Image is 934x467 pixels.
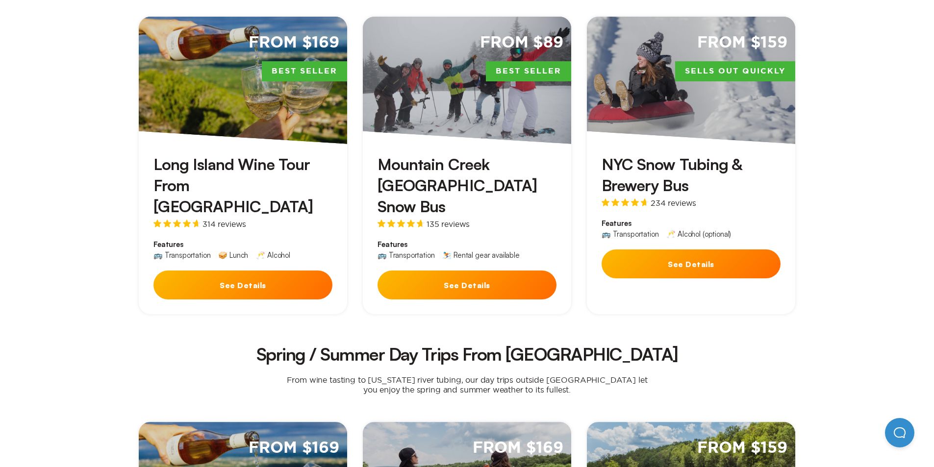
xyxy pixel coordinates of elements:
[651,199,696,207] span: 234 reviews
[697,438,787,459] span: From $159
[153,270,332,299] button: See Details
[153,240,332,249] span: Features
[378,270,556,299] button: See Details
[885,418,914,447] iframe: Help Scout Beacon - Open
[486,61,571,82] span: Best Seller
[602,219,781,228] span: Features
[378,240,556,249] span: Features
[139,17,347,315] a: From $169Best SellerLong Island Wine Tour From [GEOGRAPHIC_DATA]314 reviewsFeatures🚌 Transportati...
[249,32,339,53] span: From $169
[256,251,290,259] div: 🥂 Alcohol
[153,154,332,218] h3: Long Island Wine Tour From [GEOGRAPHIC_DATA]
[378,251,434,259] div: 🚌 Transportation
[271,375,663,394] p: From wine tasting to [US_STATE] river tubing, our day trips outside [GEOGRAPHIC_DATA] let you enj...
[587,17,795,315] a: From $159Sells Out QuicklyNYC Snow Tubing & Brewery Bus234 reviewsFeatures🚌 Transportation🥂 Alcoh...
[378,154,556,218] h3: Mountain Creek [GEOGRAPHIC_DATA] Snow Bus
[442,251,519,259] div: ⛷️ Rental gear available
[666,230,731,238] div: 🥂 Alcohol (optional)
[249,438,339,459] span: From $169
[697,32,787,53] span: From $159
[480,32,563,53] span: From $89
[602,249,781,278] button: See Details
[202,220,246,228] span: 314 reviews
[262,61,347,82] span: Best Seller
[602,230,658,238] div: 🚌 Transportation
[218,251,248,259] div: 🥪 Lunch
[124,345,810,363] h2: Spring / Summer Day Trips From [GEOGRAPHIC_DATA]
[473,438,563,459] span: From $169
[363,17,571,315] a: From $89Best SellerMountain Creek [GEOGRAPHIC_DATA] Snow Bus135 reviewsFeatures🚌 Transportation⛷️...
[602,154,781,196] h3: NYC Snow Tubing & Brewery Bus
[153,251,210,259] div: 🚌 Transportation
[427,220,470,228] span: 135 reviews
[675,61,795,82] span: Sells Out Quickly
